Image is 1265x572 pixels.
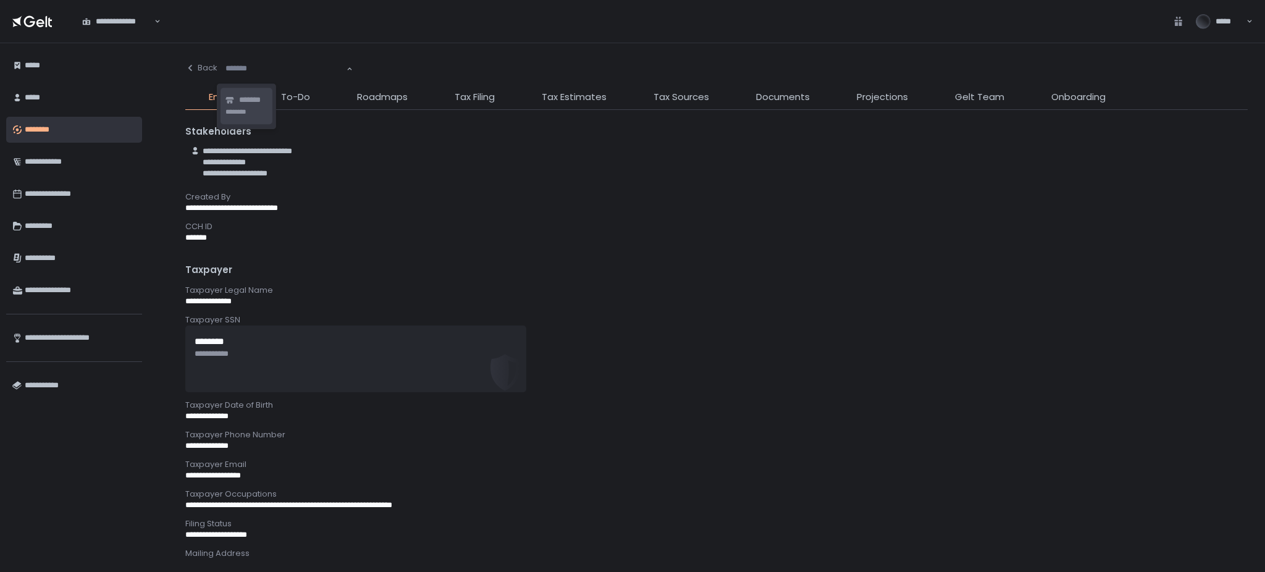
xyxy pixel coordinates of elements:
span: Entity [209,90,234,104]
div: Mailing Address [185,548,1248,559]
div: Taxpayer SSN [185,314,1248,326]
div: Search for option [74,8,161,34]
span: Roadmaps [357,90,408,104]
div: Created By [185,191,1248,203]
span: Tax Sources [654,90,709,104]
span: Tax Estimates [542,90,607,104]
div: Taxpayer Legal Name [185,285,1248,296]
span: Gelt Team [955,90,1004,104]
span: Onboarding [1051,90,1106,104]
div: Taxpayer Date of Birth [185,400,1248,411]
div: Stakeholders [185,125,1248,139]
span: Documents [756,90,810,104]
div: Taxpayer Occupations [185,489,1248,500]
span: Projections [857,90,908,104]
div: CCH ID [185,221,1248,232]
input: Search for option [225,62,345,75]
div: Search for option [217,56,353,82]
div: Back [185,62,217,74]
span: To-Do [281,90,310,104]
div: Filing Status [185,518,1248,529]
div: Taxpayer Phone Number [185,429,1248,440]
div: Taxpayer [185,263,1248,277]
div: Taxpayer Email [185,459,1248,470]
span: Tax Filing [455,90,495,104]
button: Back [185,56,217,80]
